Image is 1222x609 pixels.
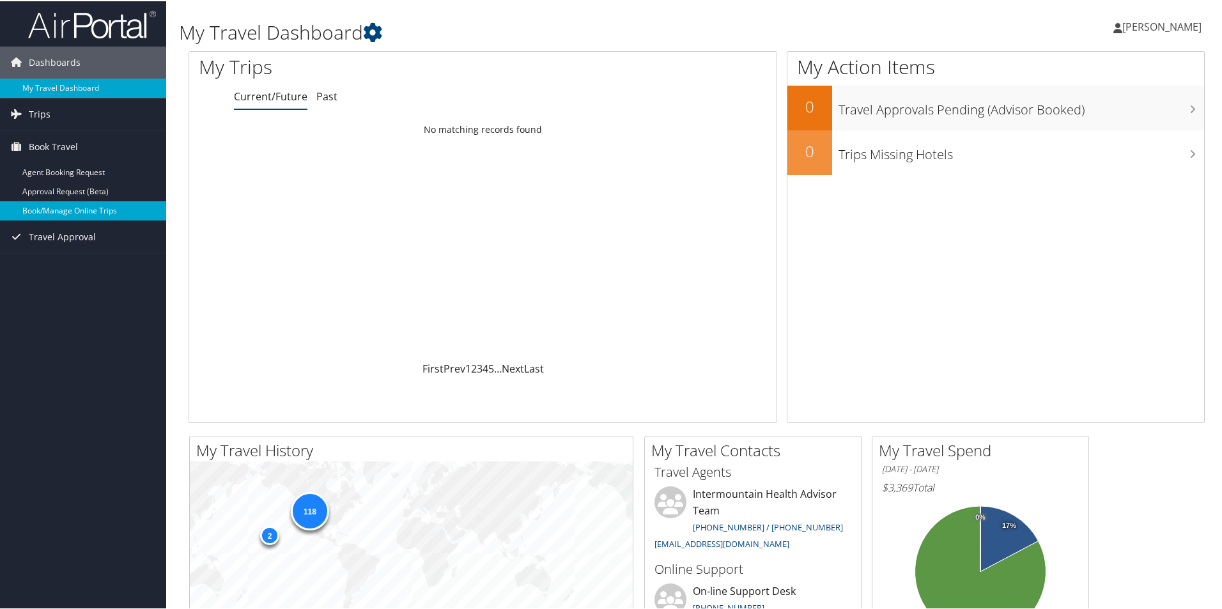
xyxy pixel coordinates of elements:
[524,360,544,374] a: Last
[787,139,832,161] h2: 0
[648,485,858,553] li: Intermountain Health Advisor Team
[787,95,832,116] h2: 0
[879,438,1088,460] h2: My Travel Spend
[654,462,851,480] h3: Travel Agents
[179,18,869,45] h1: My Travel Dashboard
[787,84,1204,129] a: 0Travel Approvals Pending (Advisor Booked)
[693,520,843,532] a: [PHONE_NUMBER] / [PHONE_NUMBER]
[260,524,279,543] div: 2
[444,360,465,374] a: Prev
[290,491,329,529] div: 118
[975,513,986,520] tspan: 0%
[422,360,444,374] a: First
[787,52,1204,79] h1: My Action Items
[1002,521,1016,528] tspan: 17%
[839,138,1204,162] h3: Trips Missing Hotels
[654,537,789,548] a: [EMAIL_ADDRESS][DOMAIN_NAME]
[29,130,78,162] span: Book Travel
[502,360,524,374] a: Next
[882,479,1079,493] h6: Total
[488,360,494,374] a: 5
[651,438,861,460] h2: My Travel Contacts
[483,360,488,374] a: 4
[882,479,913,493] span: $3,369
[316,88,337,102] a: Past
[28,8,156,38] img: airportal-logo.png
[477,360,483,374] a: 3
[234,88,307,102] a: Current/Future
[494,360,502,374] span: …
[1113,6,1214,45] a: [PERSON_NAME]
[189,117,777,140] td: No matching records found
[465,360,471,374] a: 1
[196,438,633,460] h2: My Travel History
[29,220,96,252] span: Travel Approval
[1122,19,1202,33] span: [PERSON_NAME]
[471,360,477,374] a: 2
[199,52,522,79] h1: My Trips
[787,129,1204,174] a: 0Trips Missing Hotels
[882,462,1079,474] h6: [DATE] - [DATE]
[839,93,1204,118] h3: Travel Approvals Pending (Advisor Booked)
[29,97,50,129] span: Trips
[654,559,851,577] h3: Online Support
[29,45,81,77] span: Dashboards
